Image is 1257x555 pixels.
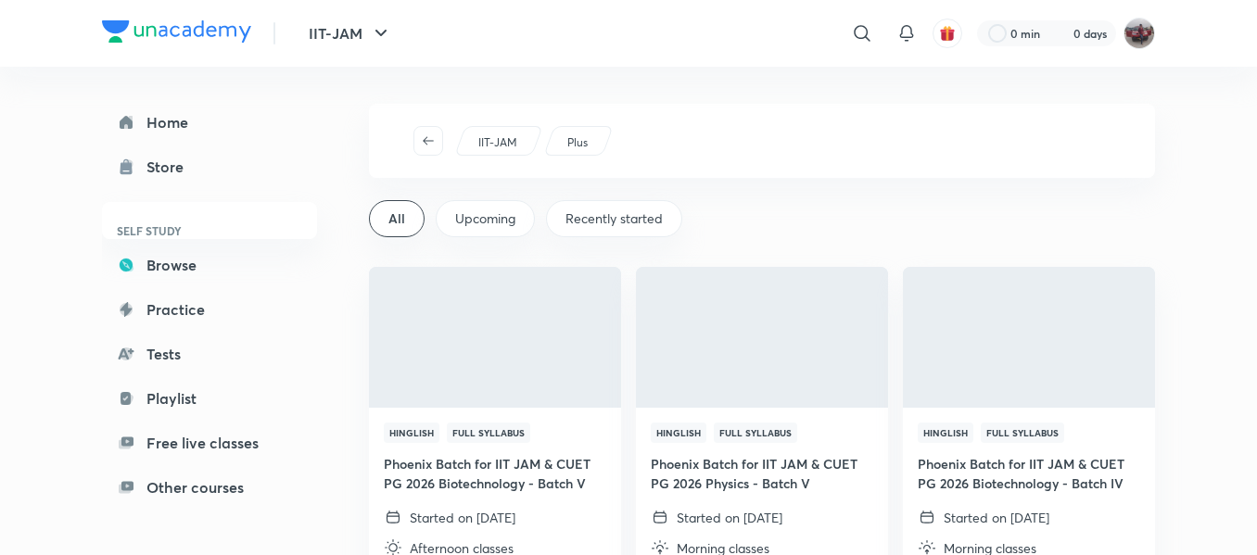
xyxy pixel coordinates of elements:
[1124,18,1155,49] img: amirhussain Hussain
[102,335,317,372] a: Tests
[102,20,251,43] img: Company Logo
[384,454,606,493] h4: Phoenix Batch for IIT JAM & CUET PG 2026 Biotechnology - Batch V
[366,265,623,409] img: Thumbnail
[455,209,515,228] span: Upcoming
[933,19,962,48] button: avatar
[939,25,956,42] img: avatar
[981,423,1064,443] span: Full Syllabus
[384,423,439,443] span: Hinglish
[651,423,706,443] span: Hinglish
[900,265,1157,409] img: Thumbnail
[102,215,317,246] h6: SELF STUDY
[565,209,663,228] span: Recently started
[651,454,873,493] h4: Phoenix Batch for IIT JAM & CUET PG 2026 Physics - Batch V
[478,134,517,151] p: IIT-JAM
[944,508,1049,527] p: Started on [DATE]
[298,15,403,52] button: IIT-JAM
[633,265,890,409] img: Thumbnail
[102,20,251,47] a: Company Logo
[476,134,521,151] a: IIT-JAM
[918,423,973,443] span: Hinglish
[102,380,317,417] a: Playlist
[714,423,797,443] span: Full Syllabus
[388,209,405,228] span: All
[102,148,317,185] a: Store
[677,508,782,527] p: Started on [DATE]
[1051,24,1070,43] img: streak
[567,134,588,151] p: Plus
[102,246,317,284] a: Browse
[565,134,591,151] a: Plus
[447,423,530,443] span: Full Syllabus
[102,104,317,141] a: Home
[102,291,317,328] a: Practice
[102,469,317,506] a: Other courses
[410,508,515,527] p: Started on [DATE]
[146,156,195,178] div: Store
[102,424,317,461] a: Free live classes
[918,454,1140,493] h4: Phoenix Batch for IIT JAM & CUET PG 2026 Biotechnology - Batch IV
